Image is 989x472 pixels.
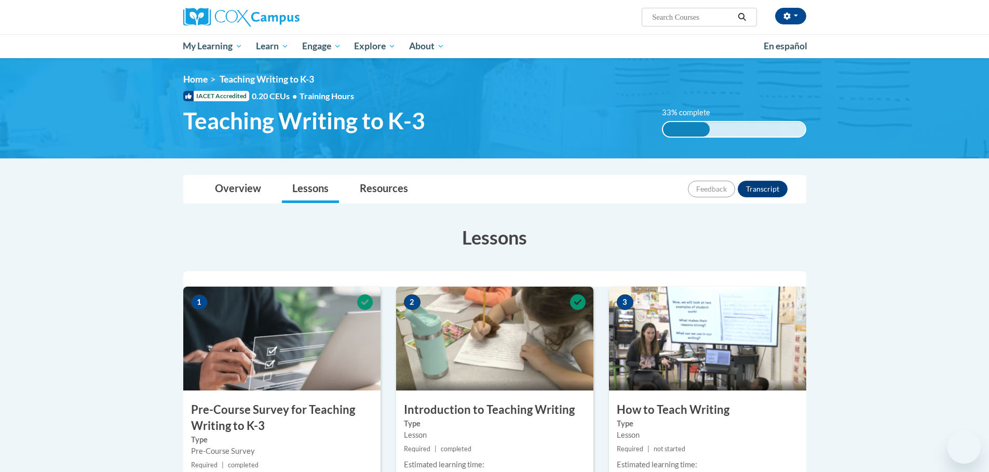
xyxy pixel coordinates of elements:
[404,445,430,453] span: Required
[183,402,381,434] h3: Pre-Course Survey for Teaching Writing to K-3
[177,34,250,58] a: My Learning
[183,224,806,250] h3: Lessons
[191,446,373,457] div: Pre-Course Survey
[222,461,224,469] span: |
[220,74,314,85] span: Teaching Writing to K-3
[757,35,814,57] a: En español
[183,74,208,85] a: Home
[300,91,354,101] span: Training Hours
[738,181,788,197] button: Transcript
[775,8,806,24] button: Account Settings
[617,294,633,310] span: 3
[302,40,341,52] span: Engage
[295,34,348,58] a: Engage
[183,8,381,26] a: Cox Campus
[396,287,593,390] img: Course Image
[651,11,734,23] input: Search Courses
[249,34,295,58] a: Learn
[663,122,710,137] div: 33% complete
[647,445,649,453] span: |
[662,107,722,118] label: 33% complete
[191,461,218,469] span: Required
[183,40,242,52] span: My Learning
[617,418,798,429] label: Type
[654,445,685,453] span: not started
[396,402,593,418] h3: Introduction to Teaching Writing
[688,181,735,197] button: Feedback
[256,40,289,52] span: Learn
[609,287,806,390] img: Course Image
[435,445,437,453] span: |
[183,287,381,390] img: Course Image
[764,41,807,51] span: En español
[404,418,586,429] label: Type
[402,34,451,58] a: About
[947,430,981,464] iframe: Button to launch messaging window
[441,445,471,453] span: completed
[734,11,750,23] button: Search
[617,459,798,470] div: Estimated learning time:
[191,434,373,446] label: Type
[404,429,586,441] div: Lesson
[228,461,259,469] span: completed
[183,8,300,26] img: Cox Campus
[282,176,339,203] a: Lessons
[354,40,396,52] span: Explore
[404,459,586,470] div: Estimated learning time:
[617,429,798,441] div: Lesson
[252,90,300,102] span: 0.20 CEUs
[349,176,418,203] a: Resources
[404,294,421,310] span: 2
[409,40,444,52] span: About
[183,107,425,134] span: Teaching Writing to K-3
[205,176,272,203] a: Overview
[168,34,822,58] div: Main menu
[191,294,208,310] span: 1
[609,402,806,418] h3: How to Teach Writing
[617,445,643,453] span: Required
[292,91,297,101] span: •
[183,91,249,101] span: IACET Accredited
[347,34,402,58] a: Explore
